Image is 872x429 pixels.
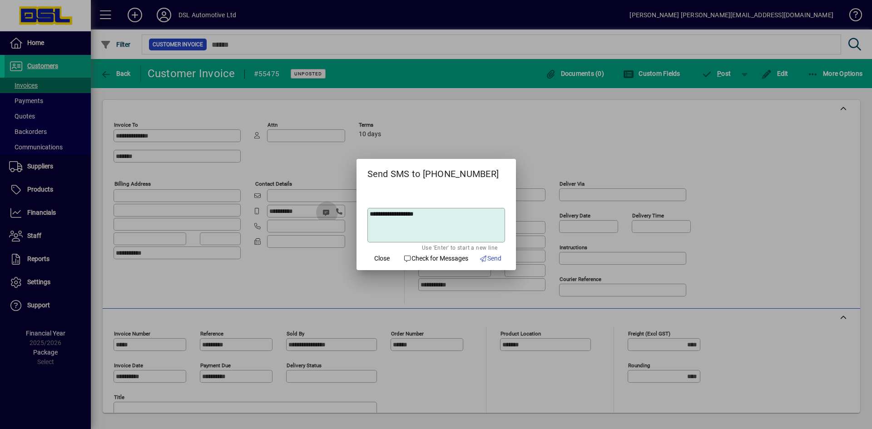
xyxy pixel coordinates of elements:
button: Check for Messages [400,250,472,266]
button: Close [367,250,396,266]
h2: Send SMS to [PHONE_NUMBER] [357,159,516,185]
span: Check for Messages [404,254,469,263]
span: Send [479,254,501,263]
button: Send [476,250,505,266]
mat-hint: Use 'Enter' to start a new line [422,242,497,252]
span: Close [374,254,390,263]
